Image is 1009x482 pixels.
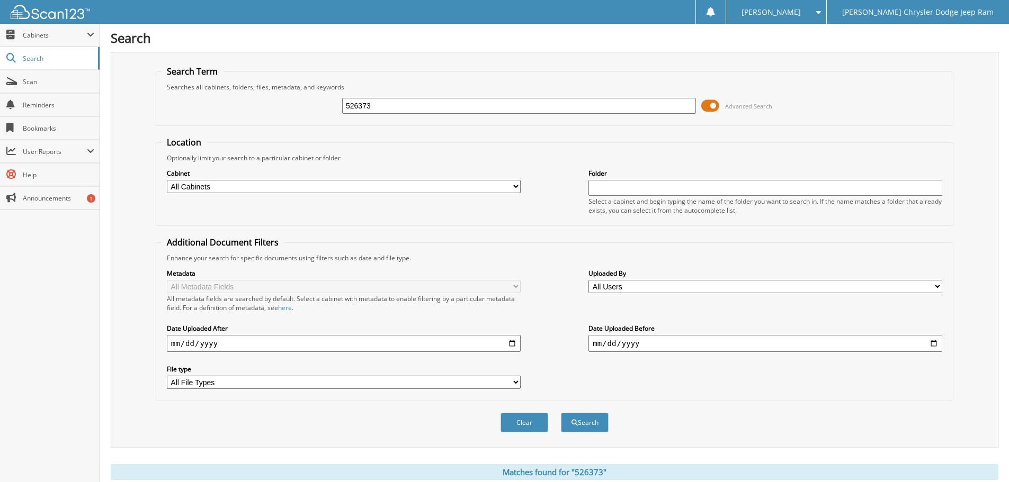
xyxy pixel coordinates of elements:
[167,324,521,333] label: Date Uploaded After
[23,194,94,203] span: Announcements
[23,124,94,133] span: Bookmarks
[167,269,521,278] label: Metadata
[561,413,609,432] button: Search
[23,170,94,179] span: Help
[167,335,521,352] input: start
[111,464,998,480] div: Matches found for "526373"
[725,102,772,110] span: Advanced Search
[23,147,87,156] span: User Reports
[162,137,207,148] legend: Location
[588,335,942,352] input: end
[162,253,948,262] div: Enhance your search for specific documents using filters such as date and file type.
[162,66,223,77] legend: Search Term
[842,9,994,15] span: [PERSON_NAME] Chrysler Dodge Jeep Ram
[588,169,942,178] label: Folder
[162,237,284,248] legend: Additional Document Filters
[501,413,548,432] button: Clear
[23,31,87,40] span: Cabinets
[167,294,521,312] div: All metadata fields are searched by default. Select a cabinet with metadata to enable filtering b...
[111,29,998,47] h1: Search
[278,303,292,312] a: here
[23,54,93,63] span: Search
[588,269,942,278] label: Uploaded By
[23,101,94,110] span: Reminders
[588,324,942,333] label: Date Uploaded Before
[11,5,90,19] img: scan123-logo-white.svg
[162,153,948,162] div: Optionally limit your search to a particular cabinet or folder
[742,9,801,15] span: [PERSON_NAME]
[23,77,94,86] span: Scan
[167,169,521,178] label: Cabinet
[162,83,948,92] div: Searches all cabinets, folders, files, metadata, and keywords
[588,197,942,215] div: Select a cabinet and begin typing the name of the folder you want to search in. If the name match...
[87,194,95,203] div: 1
[167,365,521,374] label: File type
